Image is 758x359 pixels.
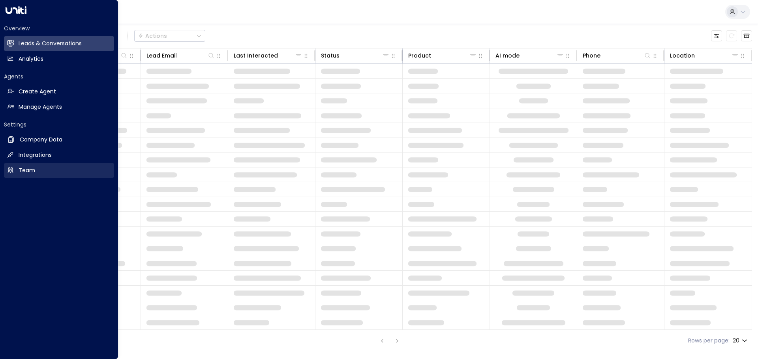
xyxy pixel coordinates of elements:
[670,51,739,60] div: Location
[20,136,62,144] h2: Company Data
[4,52,114,66] a: Analytics
[4,84,114,99] a: Create Agent
[19,166,35,175] h2: Team
[4,73,114,80] h2: Agents
[138,32,167,39] div: Actions
[495,51,564,60] div: AI mode
[4,121,114,128] h2: Settings
[408,51,477,60] div: Product
[19,87,56,96] h2: Create Agent
[134,30,205,42] div: Button group with a nested menu
[4,24,114,32] h2: Overview
[146,51,177,60] div: Lead Email
[19,39,82,48] h2: Leads & Conversations
[495,51,520,60] div: AI mode
[146,51,215,60] div: Lead Email
[321,51,340,60] div: Status
[134,30,205,42] button: Actions
[234,51,278,60] div: Last Interacted
[4,132,114,147] a: Company Data
[19,55,43,63] h2: Analytics
[733,335,749,346] div: 20
[4,148,114,162] a: Integrations
[377,336,402,346] nav: pagination navigation
[4,163,114,178] a: Team
[4,100,114,114] a: Manage Agents
[408,51,431,60] div: Product
[583,51,600,60] div: Phone
[670,51,695,60] div: Location
[711,30,722,41] button: Customize
[583,51,651,60] div: Phone
[321,51,390,60] div: Status
[19,103,62,111] h2: Manage Agents
[4,36,114,51] a: Leads & Conversations
[234,51,302,60] div: Last Interacted
[19,151,52,159] h2: Integrations
[688,337,730,345] label: Rows per page:
[726,30,737,41] span: Refresh
[741,30,752,41] button: Archived Leads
